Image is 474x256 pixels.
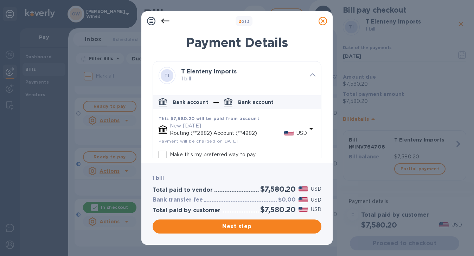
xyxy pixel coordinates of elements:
[311,185,321,193] p: USD
[238,99,274,106] p: Bank account
[260,185,296,193] h2: $7,580.20
[173,99,209,106] p: Bank account
[238,19,241,24] span: 2
[299,197,308,202] img: USD
[158,222,316,231] span: Next step
[181,68,237,75] b: T Elenteny Imports
[238,19,250,24] b: of 3
[278,197,296,203] h3: $0.00
[170,122,307,130] p: New [DATE]
[311,206,321,213] p: USD
[153,61,321,90] div: TIT Elenteny Imports 1 bill
[153,92,321,196] div: default-method
[153,207,220,214] h3: Total paid by customer
[170,130,284,137] p: Routing (**2882) Account (**4982)
[260,205,296,214] h2: $7,580.20
[299,207,308,212] img: USD
[284,131,294,136] img: USD
[153,197,203,203] h3: Bank transfer fee
[159,116,259,121] b: This $7,580.20 will be paid from account
[153,187,213,193] h3: Total paid to vendor
[311,196,321,204] p: USD
[181,75,304,83] p: 1 bill
[153,35,321,50] h1: Payment Details
[296,130,307,137] p: USD
[299,186,308,191] img: USD
[165,73,169,78] b: TI
[153,219,321,234] button: Next step
[153,175,164,181] b: 1 bill
[159,138,238,144] span: Payment will be charged on [DATE]
[170,151,256,158] p: Make this my preferred way to pay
